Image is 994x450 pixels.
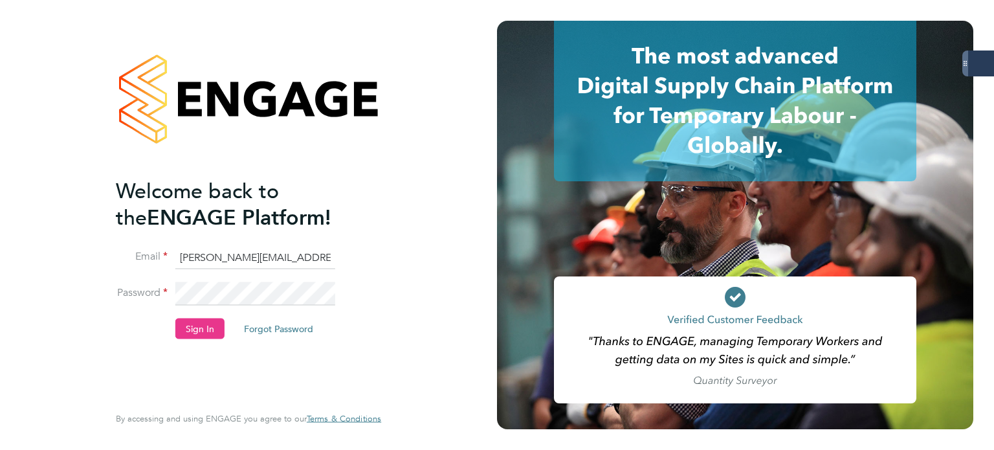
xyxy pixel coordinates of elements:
input: Enter your work email... [175,246,335,269]
button: Sign In [175,319,225,339]
h2: ENGAGE Platform! [116,177,368,231]
span: Welcome back to the [116,178,279,230]
label: Password [116,286,168,300]
a: Terms & Conditions [307,414,381,424]
label: Email [116,250,168,264]
button: Forgot Password [234,319,324,339]
span: Terms & Conditions [307,413,381,424]
keeper-lock: Open Keeper Popup [315,286,331,302]
span: By accessing and using ENGAGE you agree to our [116,413,381,424]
